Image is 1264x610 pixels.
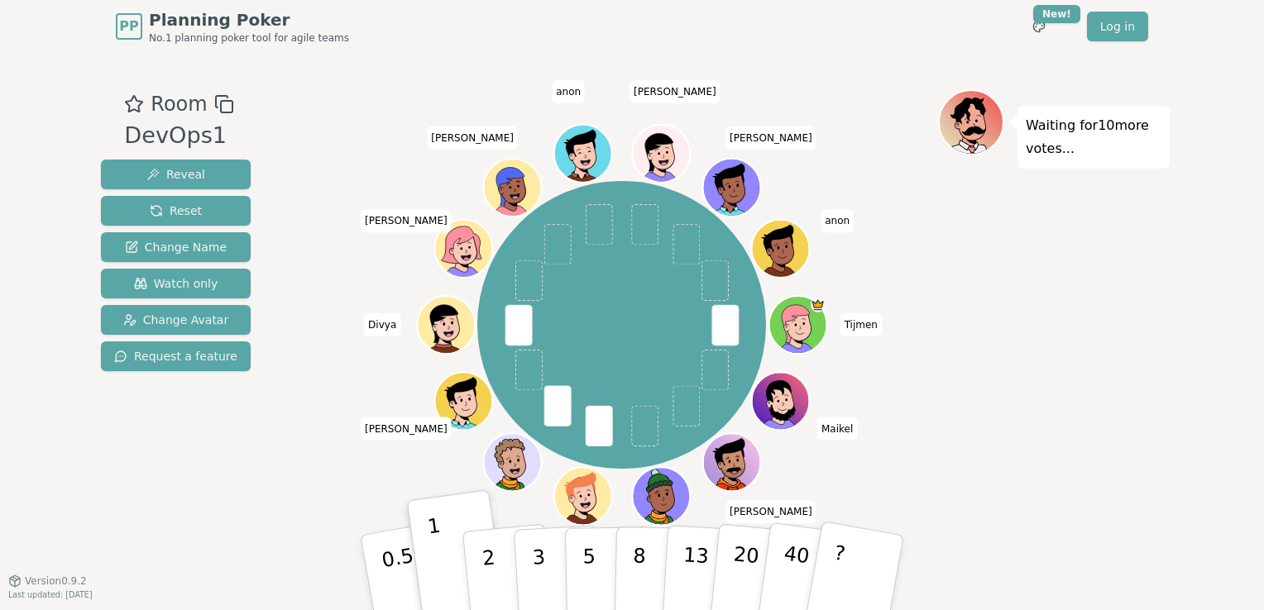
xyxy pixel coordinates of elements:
[101,305,251,335] button: Change Avatar
[25,574,87,588] span: Version 0.9.2
[840,313,882,336] span: Click to change your name
[101,160,251,189] button: Reveal
[361,417,452,441] span: Click to change your name
[114,348,237,365] span: Request a feature
[101,341,251,371] button: Request a feature
[123,312,229,328] span: Change Avatar
[725,126,816,150] span: Click to change your name
[124,89,144,119] button: Add as favourite
[1026,114,1161,160] p: Waiting for 10 more votes...
[1033,5,1080,23] div: New!
[1024,12,1054,41] button: New!
[101,232,251,262] button: Change Name
[8,574,87,588] button: Version0.9.2
[125,239,227,255] span: Change Name
[150,203,202,219] span: Reset
[555,469,610,524] button: Click to change your avatar
[364,313,400,336] span: Click to change your name
[101,196,251,226] button: Reset
[124,119,233,153] div: DevOps1
[134,275,218,292] span: Watch only
[449,500,496,523] span: Click to change your name
[1087,12,1148,41] a: Log in
[8,590,93,599] span: Last updated: [DATE]
[427,126,518,150] span: Click to change your name
[810,298,825,312] span: Tijmen is the host
[817,417,857,441] span: Click to change your name
[725,500,816,523] span: Click to change your name
[146,166,205,183] span: Reveal
[149,31,349,45] span: No.1 planning poker tool for agile teams
[149,8,349,31] span: Planning Poker
[426,514,451,604] p: 1
[151,89,207,119] span: Room
[116,8,349,45] a: PPPlanning PokerNo.1 planning poker tool for agile teams
[119,17,138,36] span: PP
[630,80,721,103] span: Click to change your name
[101,269,251,298] button: Watch only
[821,210,854,233] span: Click to change your name
[552,80,585,103] span: Click to change your name
[361,210,452,233] span: Click to change your name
